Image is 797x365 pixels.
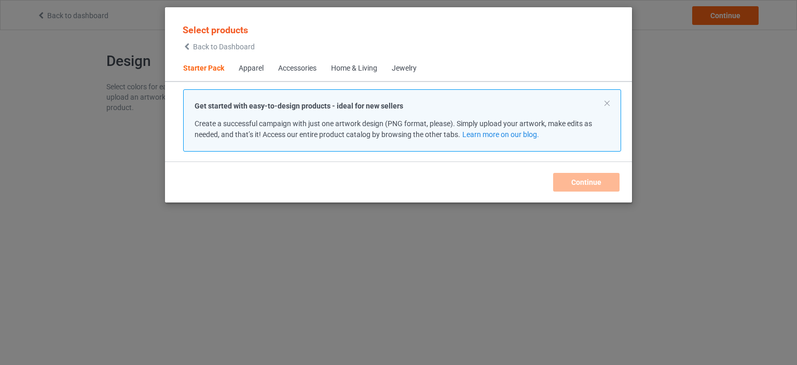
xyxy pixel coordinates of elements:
div: Accessories [278,63,317,74]
span: Back to Dashboard [193,43,255,51]
div: Apparel [239,63,264,74]
span: Create a successful campaign with just one artwork design (PNG format, please). Simply upload you... [195,119,592,139]
strong: Get started with easy-to-design products - ideal for new sellers [195,102,403,110]
div: Jewelry [392,63,417,74]
div: Home & Living [331,63,377,74]
span: Select products [183,24,248,35]
a: Learn more on our blog. [462,130,539,139]
span: Starter Pack [176,56,231,81]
